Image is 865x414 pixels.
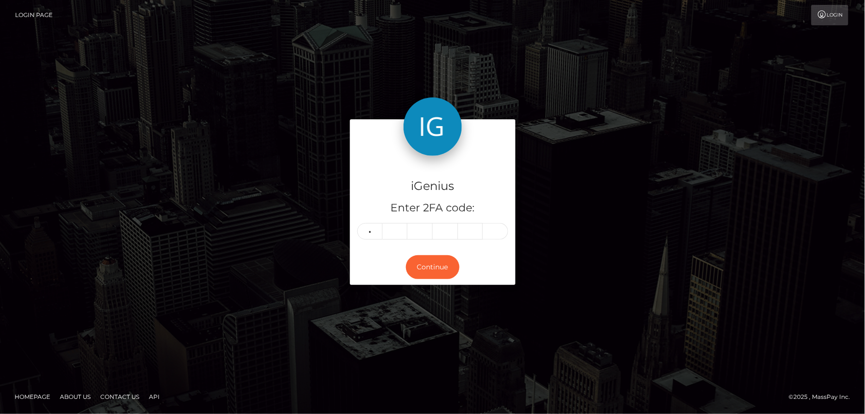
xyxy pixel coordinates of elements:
div: © 2025 , MassPay Inc. [789,392,858,402]
a: Login Page [15,5,53,25]
a: Login [811,5,848,25]
button: Continue [406,255,460,279]
a: Contact Us [96,389,143,404]
a: Homepage [11,389,54,404]
h4: iGenius [357,178,508,195]
h5: Enter 2FA code: [357,201,508,216]
a: About Us [56,389,94,404]
a: API [145,389,164,404]
img: iGenius [404,97,462,156]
